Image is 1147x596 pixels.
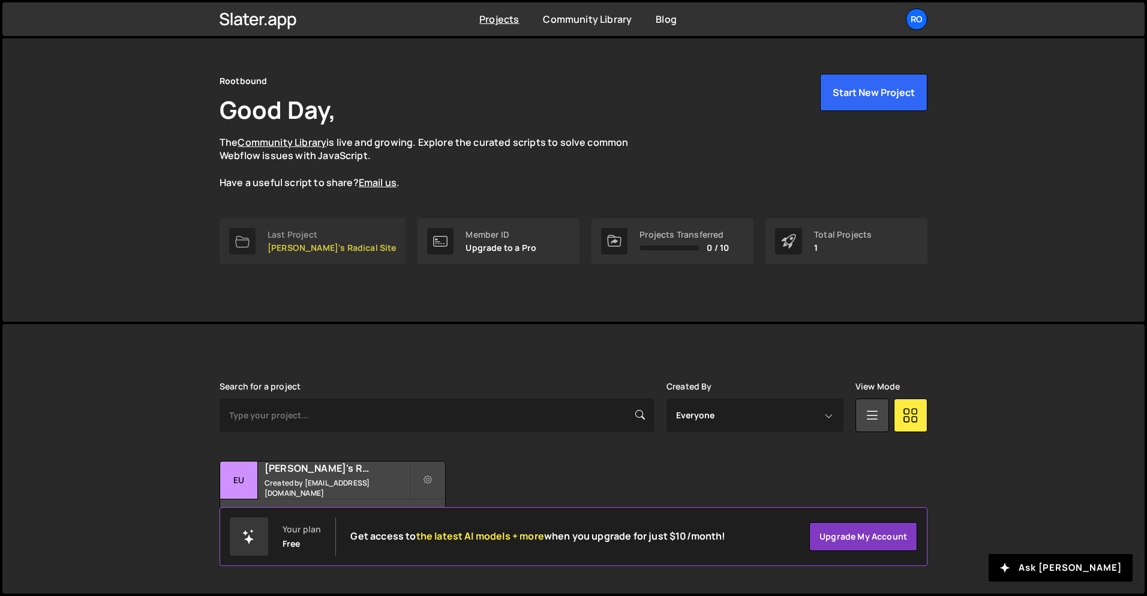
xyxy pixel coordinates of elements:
h2: [PERSON_NAME]'s Radical Site [265,462,409,475]
div: Last Project [268,230,396,239]
h2: Get access to when you upgrade for just $10/month! [350,531,725,542]
label: Search for a project [220,382,301,391]
p: The is live and growing. Explore the curated scripts to solve common Webflow issues with JavaScri... [220,136,651,190]
p: 1 [814,243,872,253]
a: Email us [359,176,397,189]
button: Start New Project [820,74,927,111]
small: Created by [EMAIL_ADDRESS][DOMAIN_NAME] [265,478,409,498]
div: Eu [220,462,258,499]
div: Member ID [466,230,536,239]
a: Blog [656,13,677,26]
a: Ro [906,8,927,30]
div: Rootbound [220,74,267,88]
div: Projects Transferred [639,230,729,239]
label: Created By [666,382,712,391]
a: Eu [PERSON_NAME]'s Radical Site Created by [EMAIL_ADDRESS][DOMAIN_NAME] 9 pages, last updated by ... [220,461,446,536]
label: View Mode [855,382,900,391]
a: Projects [479,13,519,26]
a: Upgrade my account [809,522,917,551]
p: [PERSON_NAME]'s Radical Site [268,243,396,253]
div: 9 pages, last updated by [DATE] [220,499,445,535]
div: Total Projects [814,230,872,239]
div: Your plan [283,525,321,534]
a: Community Library [543,13,632,26]
h1: Good Day, [220,93,336,126]
a: Community Library [238,136,326,149]
input: Type your project... [220,399,654,432]
div: Free [283,539,301,549]
a: Last Project [PERSON_NAME]'s Radical Site [220,218,406,264]
span: the latest AI models + more [416,529,544,543]
button: Ask [PERSON_NAME] [989,554,1133,582]
span: 0 / 10 [707,243,729,253]
p: Upgrade to a Pro [466,243,536,253]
